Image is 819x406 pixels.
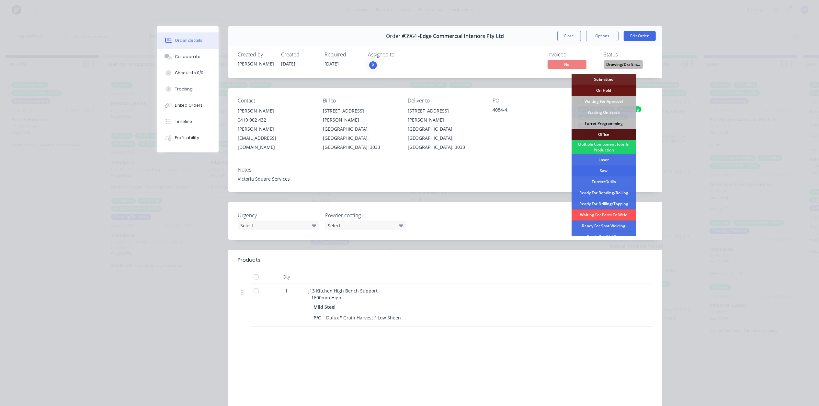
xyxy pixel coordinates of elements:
[572,96,636,107] div: Waiting For Approval
[157,130,219,146] button: Profitability
[157,97,219,113] button: Linked Orders
[238,211,319,219] label: Urgency
[281,52,317,58] div: Created
[325,221,406,230] div: Select...
[175,86,193,92] div: Tracking
[493,98,567,104] div: PO
[175,102,203,108] div: Linked Orders
[572,176,636,187] div: Turret/Guillo
[325,61,339,67] span: [DATE]
[368,52,433,58] div: Assigned to
[572,118,636,129] div: Turret Programming
[324,313,404,322] div: Dulux " Grain Harvest " Low Sheen
[408,98,482,104] div: Deliver to
[572,129,636,140] div: Office
[238,125,313,152] div: [PERSON_NAME][EMAIL_ADDRESS][DOMAIN_NAME]
[238,221,319,230] div: Select...
[604,60,643,68] span: Drawing/Draftin...
[157,113,219,130] button: Timeline
[408,106,482,125] div: [STREET_ADDRESS][PERSON_NAME]
[548,52,596,58] div: Invoiced
[238,167,653,173] div: Notes
[309,288,378,301] span: J13 Kitchen High Bench Support - 1600mm High
[420,33,504,39] span: Edge Commercial Interiors Pty Ltd
[586,31,619,41] button: Options
[572,187,636,198] div: Ready For Bending/Rolling
[238,115,313,125] div: 0419 002 432
[175,135,199,141] div: Profitability
[604,52,653,58] div: Status
[175,70,203,76] div: Checklists 0/0
[572,165,636,176] div: Saw
[368,60,378,70] button: P
[323,106,397,125] div: [STREET_ADDRESS][PERSON_NAME]
[157,65,219,81] button: Checklists 0/0
[238,106,313,115] div: [PERSON_NAME]
[175,119,192,125] div: Timeline
[175,38,202,43] div: Order details
[175,54,200,60] div: Collaborate
[325,211,406,219] label: Powder coating
[572,107,636,118] div: Waiting On Stock
[238,98,313,104] div: Contact
[323,125,397,152] div: [GEOGRAPHIC_DATA], [GEOGRAPHIC_DATA], [GEOGRAPHIC_DATA], 3033
[238,60,274,67] div: [PERSON_NAME]
[572,85,636,96] div: On Hold
[572,209,636,221] div: Waiting For Parts To Weld
[604,60,643,70] button: Drawing/Draftin...
[281,61,296,67] span: [DATE]
[572,74,636,85] div: Submitted
[157,81,219,97] button: Tracking
[408,106,482,152] div: [STREET_ADDRESS][PERSON_NAME][GEOGRAPHIC_DATA], [GEOGRAPHIC_DATA], [GEOGRAPHIC_DATA], 3033
[314,302,338,312] div: Mild Steel
[572,232,636,243] div: Ready For Welding
[557,31,581,41] button: Close
[238,256,261,264] div: Products
[285,287,288,294] span: 1
[572,221,636,232] div: Ready For Spot Welding
[572,154,636,165] div: Laser
[624,31,656,41] button: Edit Order
[572,140,636,154] div: Multiple Component Jobs In Production
[314,313,324,322] div: P/C
[323,98,397,104] div: Bill to
[157,32,219,49] button: Order details
[493,106,567,115] div: 4084-4
[386,33,420,39] span: Order #3964 -
[157,49,219,65] button: Collaborate
[238,175,653,182] div: Victoria Square Services
[238,52,274,58] div: Created by
[238,106,313,152] div: [PERSON_NAME]0419 002 432[PERSON_NAME][EMAIL_ADDRESS][DOMAIN_NAME]
[323,106,397,152] div: [STREET_ADDRESS][PERSON_NAME][GEOGRAPHIC_DATA], [GEOGRAPHIC_DATA], [GEOGRAPHIC_DATA], 3033
[408,125,482,152] div: [GEOGRAPHIC_DATA], [GEOGRAPHIC_DATA], [GEOGRAPHIC_DATA], 3033
[572,198,636,209] div: Ready For Drilling/Tapping
[267,270,306,283] div: Qty
[325,52,360,58] div: Required
[548,60,586,68] span: No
